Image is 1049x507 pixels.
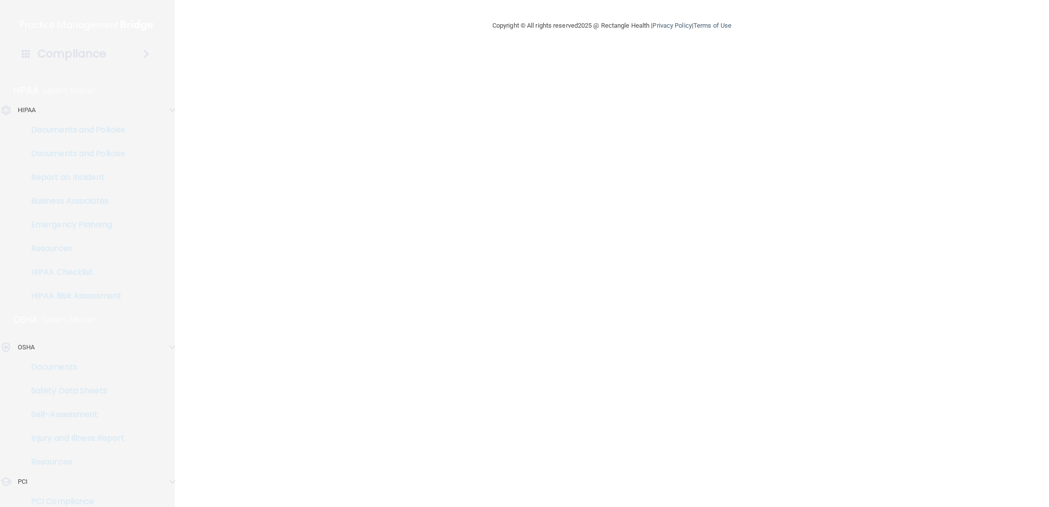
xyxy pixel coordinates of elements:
[652,22,691,29] a: Privacy Policy
[6,125,141,135] p: Documents and Policies
[13,314,38,326] p: OSHA
[18,476,28,488] p: PCI
[6,172,141,182] p: Report an Incident
[43,314,95,326] p: Learn More!
[43,84,96,96] p: Learn More!
[6,267,141,277] p: HIPAA Checklist
[6,244,141,253] p: Resources
[18,104,36,116] p: HIPAA
[6,386,141,396] p: Safety Data Sheets
[20,15,155,35] img: PMB logo
[6,433,141,443] p: Injury and Illness Report
[6,362,141,372] p: Documents
[6,410,141,420] p: Self-Assessment
[13,84,39,96] p: HIPAA
[6,149,141,159] p: Documents and Policies
[6,196,141,206] p: Business Associates
[6,291,141,301] p: HIPAA Risk Assessment
[18,341,35,353] p: OSHA
[38,47,106,61] h4: Compliance
[432,10,792,42] div: Copyright © All rights reserved 2025 @ Rectangle Health | |
[693,22,731,29] a: Terms of Use
[6,457,141,467] p: Resources
[6,497,141,507] p: PCI Compliance
[6,220,141,230] p: Emergency Planning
